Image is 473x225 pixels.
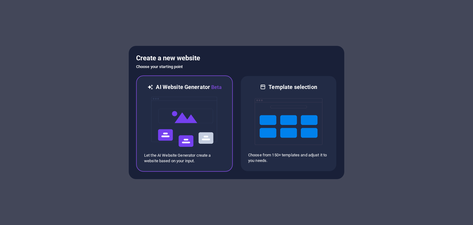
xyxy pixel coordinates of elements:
div: AI Website GeneratorBetaaiLet the AI Website Generator create a website based on your input. [136,75,233,172]
h6: Template selection [269,83,317,91]
img: ai [151,91,218,153]
p: Let the AI Website Generator create a website based on your input. [144,153,225,164]
p: Choose from 150+ templates and adjust it to you needs. [248,152,329,163]
div: Template selectionChoose from 150+ templates and adjust it to you needs. [240,75,337,172]
h6: AI Website Generator [156,83,221,91]
span: Beta [210,84,222,90]
h6: Choose your starting point [136,63,337,70]
h5: Create a new website [136,53,337,63]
